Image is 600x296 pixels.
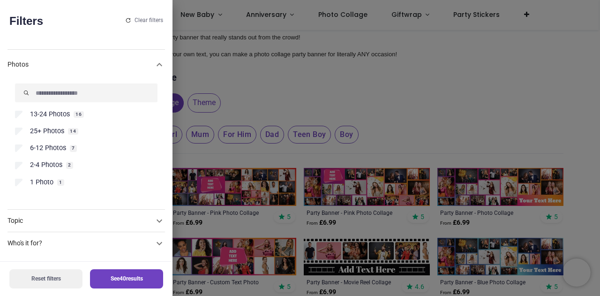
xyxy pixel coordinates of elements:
input: 25+ Photos14 [15,128,22,135]
input: 2-4 Photos2 [15,162,22,169]
input: 6-12 Photos7 [15,144,22,152]
span: 2 [66,162,73,168]
button: Submit the search query [15,83,37,102]
span: 7 [70,145,77,152]
div: Topic [7,216,154,226]
div: Photos [7,50,165,80]
span: 1 Photo [30,178,53,187]
span: 2-4 Photos [30,160,62,170]
h2: Filters [9,13,43,29]
span: 14 [68,128,78,135]
div: Who's it for? [7,239,154,248]
button: Clear filters [126,17,163,23]
span: 13-24 Photos [30,110,70,119]
input: 13-24 Photos16 [15,111,22,118]
span: 1 [57,179,64,186]
div: Topic [7,210,165,232]
input: Search [15,83,157,102]
iframe: Brevo live chat [562,258,591,287]
button: See40results [90,269,163,288]
button: Reset filters [9,269,82,288]
span: 6-12 Photos [30,144,66,153]
div: Who's it for? [7,232,165,255]
span: 25+ Photos [30,127,64,136]
span: 16 [74,111,84,118]
div: Photos [7,60,154,69]
input: 1 Photo1 [15,179,22,186]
